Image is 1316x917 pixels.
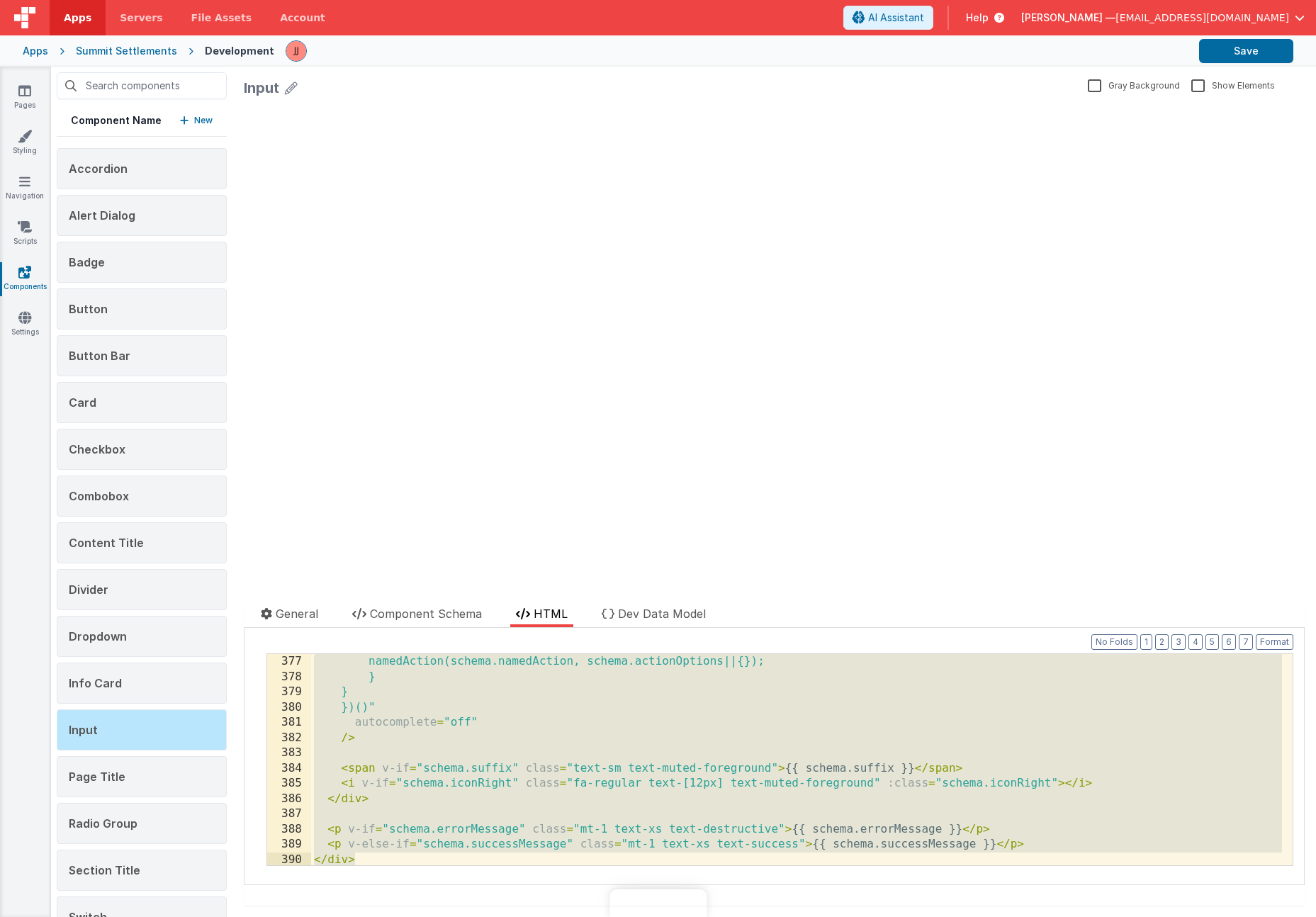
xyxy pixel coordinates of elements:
[1155,634,1169,650] button: 2
[267,700,311,716] div: 380
[267,792,311,807] div: 386
[1115,11,1289,25] span: [EMAIL_ADDRESS][DOMAIN_NAME]
[966,11,989,25] span: Help
[69,489,129,503] span: Combobox
[267,731,311,746] div: 382
[69,863,140,877] span: Section Title
[205,44,274,58] div: Development
[1021,11,1115,25] span: [PERSON_NAME] —
[286,41,306,61] img: 67cf703950b6d9cd5ee0aacca227d490
[1239,634,1253,650] button: 7
[267,837,311,853] div: 389
[267,715,311,731] div: 381
[1222,634,1236,650] button: 6
[843,6,933,30] button: AI Assistant
[69,583,108,597] span: Divider
[267,853,311,868] div: 390
[1205,634,1219,650] button: 5
[1021,11,1305,25] button: [PERSON_NAME] — [EMAIL_ADDRESS][DOMAIN_NAME]
[69,395,96,410] span: Card
[1256,634,1293,650] button: Format
[69,770,125,784] span: Page Title
[370,607,482,621] span: Component Schema
[69,442,125,456] span: Checkbox
[120,11,162,25] span: Servers
[267,806,311,822] div: 387
[267,746,311,761] div: 383
[23,44,48,58] div: Apps
[191,11,252,25] span: File Assets
[69,676,122,690] span: Info Card
[868,11,924,25] span: AI Assistant
[534,607,568,621] span: HTML
[267,761,311,777] div: 384
[267,670,311,685] div: 378
[1188,634,1203,650] button: 4
[69,162,128,176] span: Accordion
[69,629,127,643] span: Dropdown
[1191,78,1275,91] label: Show Elements
[69,536,144,550] span: Content Title
[69,723,98,737] span: Input
[69,208,135,223] span: Alert Dialog
[71,113,162,128] h5: Component Name
[194,113,213,128] p: New
[267,685,311,700] div: 379
[244,78,279,98] div: Input
[267,822,311,838] div: 388
[1140,634,1152,650] button: 1
[69,255,105,269] span: Badge
[69,816,137,831] span: Radio Group
[618,607,706,621] span: Dev Data Model
[69,349,130,363] span: Button Bar
[1088,78,1180,91] label: Gray Background
[267,654,311,670] div: 377
[1091,634,1137,650] button: No Folds
[180,113,213,128] button: New
[76,44,177,58] div: Summit Settlements
[69,302,108,316] span: Button
[1171,634,1186,650] button: 3
[267,776,311,792] div: 385
[276,607,318,621] span: General
[1199,39,1293,63] button: Save
[57,72,227,99] input: Search components
[64,11,91,25] span: Apps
